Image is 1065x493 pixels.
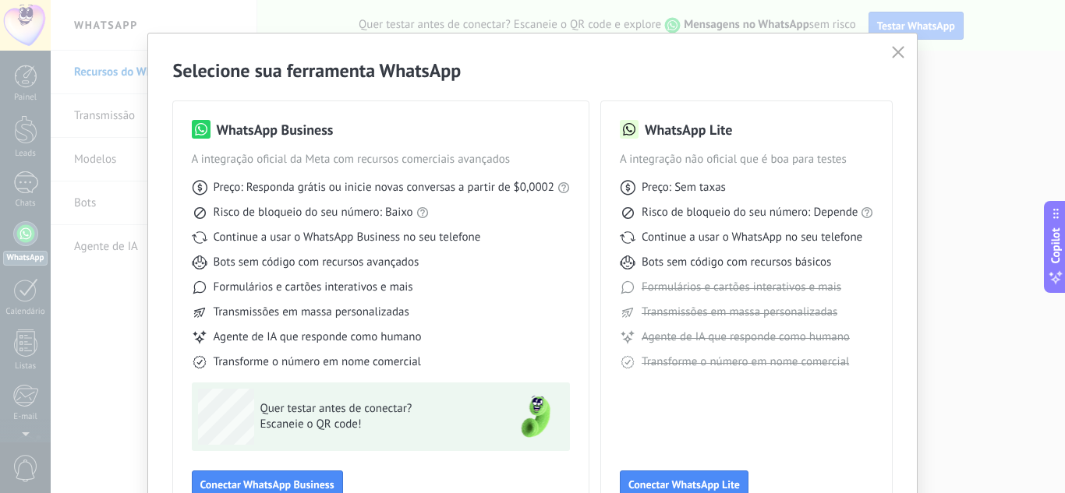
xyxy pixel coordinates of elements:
h3: WhatsApp Lite [645,120,732,139]
span: Transmissões em massa personalizadas [214,305,409,320]
span: Escaneie o QR code! [260,417,488,432]
span: A integração não oficial que é boa para testes [620,152,874,167]
span: Continue a usar o WhatsApp no seu telefone [642,230,862,245]
img: green-phone.png [508,389,564,445]
span: Agente de IA que responde como humano [214,329,422,345]
span: Risco de bloqueio do seu número: Baixo [214,205,413,220]
span: Agente de IA que responde como humano [642,329,850,345]
span: Preço: Sem taxas [642,180,726,195]
span: Transforme o número em nome comercial [642,354,849,370]
span: Bots sem código com recursos avançados [214,255,419,270]
span: Conectar WhatsApp Business [200,479,334,490]
span: Transmissões em massa personalizadas [642,305,837,320]
span: Transforme o número em nome comercial [214,354,421,370]
span: A integração oficial da Meta com recursos comerciais avançados [192,152,570,167]
span: Quer testar antes de conectar? [260,401,488,417]
span: Bots sem código com recursos básicos [642,255,831,270]
span: Copilot [1048,227,1063,263]
h3: WhatsApp Business [217,120,334,139]
span: Formulários e cartões interativos e mais [642,280,841,295]
span: Risco de bloqueio do seu número: Depende [642,205,858,220]
span: Conectar WhatsApp Lite [628,479,740,490]
span: Continue a usar o WhatsApp Business no seu telefone [214,230,481,245]
span: Preço: Responda grátis ou inicie novas conversas a partir de $0,0002 [214,180,554,195]
span: Formulários e cartões interativos e mais [214,280,413,295]
h2: Selecione sua ferramenta WhatsApp [173,58,893,83]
